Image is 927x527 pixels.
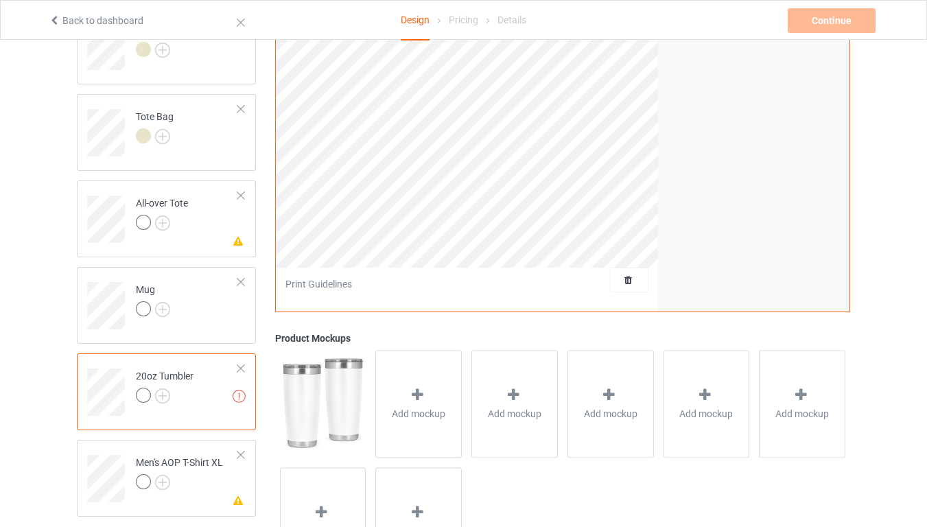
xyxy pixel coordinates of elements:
[136,283,170,316] div: Mug
[497,1,526,39] div: Details
[401,1,430,40] div: Design
[155,302,170,317] img: svg+xml;base64,PD94bWwgdmVyc2lvbj0iMS4wIiBlbmNvZGluZz0iVVRGLTgiPz4KPHN2ZyB3aWR0aD0iMjJweCIgaGVpZ2...
[567,351,654,458] div: Add mockup
[449,1,478,39] div: Pricing
[285,278,352,292] div: Print Guidelines
[155,129,170,144] img: svg+xml;base64,PD94bWwgdmVyc2lvbj0iMS4wIiBlbmNvZGluZz0iVVRGLTgiPz4KPHN2ZyB3aWR0aD0iMjJweCIgaGVpZ2...
[155,43,170,58] img: svg+xml;base64,PD94bWwgdmVyc2lvbj0iMS4wIiBlbmNvZGluZz0iVVRGLTgiPz4KPHN2ZyB3aWR0aD0iMjJweCIgaGVpZ2...
[77,8,256,84] div: Drawstring Bag
[488,408,541,421] span: Add mockup
[233,390,246,403] img: exclamation icon
[49,15,143,26] a: Back to dashboard
[77,180,256,257] div: All-over Tote
[584,408,637,421] span: Add mockup
[280,351,366,458] img: regular.jpg
[136,196,188,229] div: All-over Tote
[759,351,845,458] div: Add mockup
[155,215,170,231] img: svg+xml;base64,PD94bWwgdmVyc2lvbj0iMS4wIiBlbmNvZGluZz0iVVRGLTgiPz4KPHN2ZyB3aWR0aD0iMjJweCIgaGVpZ2...
[664,351,750,458] div: Add mockup
[136,456,223,489] div: Men's AOP T-Shirt XL
[392,408,445,421] span: Add mockup
[77,440,256,517] div: Men's AOP T-Shirt XL
[77,94,256,171] div: Tote Bag
[679,408,733,421] span: Add mockup
[275,332,850,346] div: Product Mockups
[471,351,558,458] div: Add mockup
[155,388,170,403] img: svg+xml;base64,PD94bWwgdmVyc2lvbj0iMS4wIiBlbmNvZGluZz0iVVRGLTgiPz4KPHN2ZyB3aWR0aD0iMjJweCIgaGVpZ2...
[77,353,256,430] div: 20oz Tumbler
[136,110,174,143] div: Tote Bag
[136,23,202,56] div: Drawstring Bag
[155,475,170,490] img: svg+xml;base64,PD94bWwgdmVyc2lvbj0iMS4wIiBlbmNvZGluZz0iVVRGLTgiPz4KPHN2ZyB3aWR0aD0iMjJweCIgaGVpZ2...
[136,369,193,402] div: 20oz Tumbler
[375,351,462,458] div: Add mockup
[775,408,829,421] span: Add mockup
[77,267,256,344] div: Mug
